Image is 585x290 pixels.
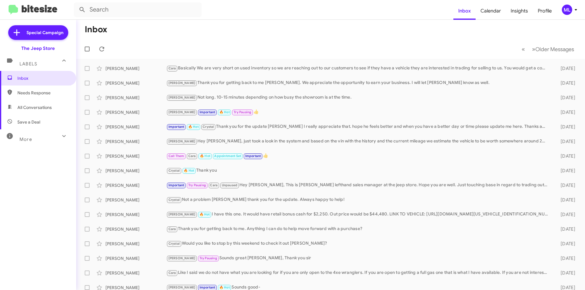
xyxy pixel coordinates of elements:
span: Important [245,154,261,158]
span: 🔥 Hot [219,110,230,114]
div: [DATE] [551,65,580,72]
div: [DATE] [551,153,580,159]
div: [PERSON_NAME] [105,109,166,115]
span: All Conversations [17,104,52,110]
span: « [522,45,525,53]
div: [PERSON_NAME] [105,153,166,159]
div: [DATE] [551,109,580,115]
span: [PERSON_NAME] [168,285,196,289]
div: [PERSON_NAME] [105,95,166,101]
div: [DATE] [551,226,580,232]
span: Cara [210,183,218,187]
div: Not long. 10-15 minutes depending on how busy the showroom is at the time. [166,94,551,101]
span: Appointment Set [214,154,241,158]
span: Crystal [168,242,180,246]
div: [DATE] [551,241,580,247]
span: Save a Deal [17,119,40,125]
button: Next [528,43,578,55]
span: [PERSON_NAME] [168,81,196,85]
span: Needs Response [17,90,69,96]
div: [PERSON_NAME] [105,168,166,174]
span: Crystal [203,125,214,129]
div: [DATE] [551,80,580,86]
div: Like I said we do not have what you are looking for if you are only open to the 4xe wranglers. If... [166,269,551,276]
span: Older Messages [535,46,574,53]
span: » [532,45,535,53]
a: Profile [533,2,557,20]
span: [PERSON_NAME] [168,139,196,143]
div: [DATE] [551,124,580,130]
div: [PERSON_NAME] [105,65,166,72]
span: Try Pausing [188,183,206,187]
div: Thank you for getting back to me. Anything I can do to help move forward with a purchase? [166,225,551,232]
span: Important [168,125,184,129]
span: Inbox [17,75,69,81]
span: 🔥 Hot [184,169,194,173]
div: 👍 [166,152,551,159]
div: [PERSON_NAME] [105,255,166,261]
div: [PERSON_NAME] [105,241,166,247]
span: Cara [168,227,176,231]
div: [PERSON_NAME] [105,182,166,188]
a: Inbox [453,2,476,20]
a: Special Campaign [8,25,68,40]
span: More [19,137,32,142]
span: Unpaused [222,183,238,187]
span: 🔥 Hot [219,285,230,289]
div: Would you like to stop by this weekend to check it out [PERSON_NAME]? [166,240,551,247]
span: Call Them [168,154,184,158]
span: Cara [168,66,176,70]
div: Basically We are very short on used inventory so we are reaching out to our customers to see if t... [166,65,551,72]
div: [PERSON_NAME] [105,211,166,218]
span: 🔥 Hot [200,212,210,216]
span: Try Pausing [200,256,217,260]
div: Thank you [166,167,551,174]
span: 🔥 Hot [200,154,210,158]
div: [DATE] [551,255,580,261]
div: Thank you for the update [PERSON_NAME] I really appreciate that. hope he feels better and when yo... [166,123,551,130]
button: ML [557,5,578,15]
div: [DATE] [551,168,580,174]
div: [DATE] [551,95,580,101]
div: [DATE] [551,138,580,145]
span: [PERSON_NAME] [168,96,196,100]
span: Labels [19,61,37,67]
div: [PERSON_NAME] [105,197,166,203]
div: 👍 [166,109,551,116]
div: [DATE] [551,270,580,276]
span: [PERSON_NAME] [168,212,196,216]
input: Search [74,2,202,17]
div: ML [562,5,572,15]
div: [DATE] [551,197,580,203]
span: Crystal [168,198,180,202]
div: Thank you for getting back to me [PERSON_NAME]. We appreciate the opportunity to earn your busine... [166,79,551,86]
span: Important [200,110,215,114]
div: [PERSON_NAME] [105,80,166,86]
div: Hey [PERSON_NAME], just took a look in the system and based on the vin with the history and the c... [166,138,551,145]
a: Calendar [476,2,506,20]
span: [PERSON_NAME] [168,110,196,114]
div: [PERSON_NAME] [105,270,166,276]
span: Special Campaign [27,30,63,36]
div: [PERSON_NAME] [105,124,166,130]
span: Try Pausing [234,110,251,114]
div: Sounds great [PERSON_NAME], Thank you sir [166,255,551,262]
a: Insights [506,2,533,20]
span: Cara [188,154,196,158]
span: Important [168,183,184,187]
h1: Inbox [85,25,107,34]
div: Hey [PERSON_NAME], This is [PERSON_NAME] lefthand sales manager at the jeep store. Hope you are w... [166,182,551,189]
button: Previous [518,43,529,55]
div: [DATE] [551,211,580,218]
nav: Page navigation example [518,43,578,55]
span: [PERSON_NAME] [168,256,196,260]
div: [PERSON_NAME] [105,138,166,145]
div: The Jeep Store [21,45,55,51]
span: Crystal [168,169,180,173]
div: [DATE] [551,182,580,188]
div: [PERSON_NAME] [105,226,166,232]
